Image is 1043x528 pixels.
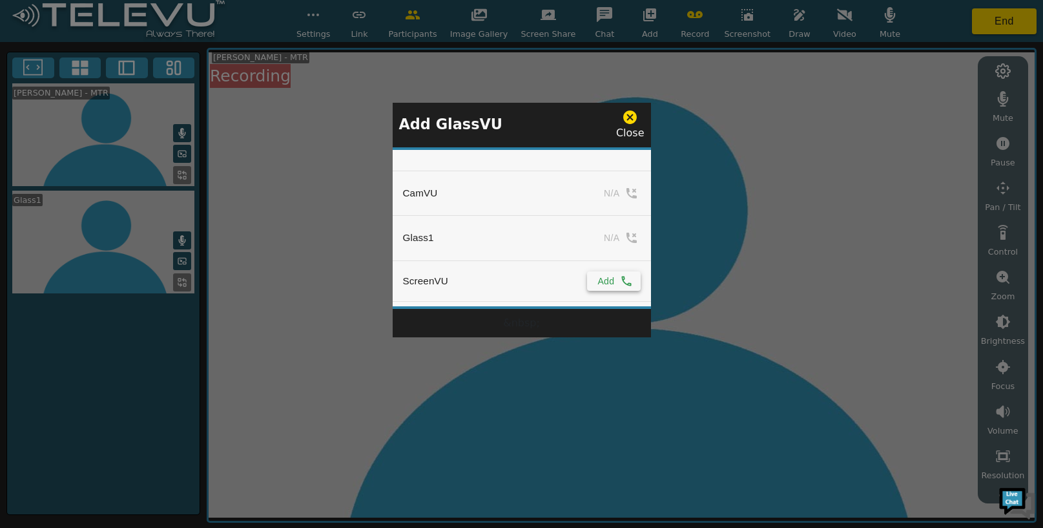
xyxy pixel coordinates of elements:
div: Close [616,109,645,141]
table: simple table [393,150,651,302]
div: &nbsp; [393,309,651,337]
div: CamVU [403,186,438,200]
div: Chat with us now [67,68,217,85]
div: ScreenVU [403,274,448,288]
span: We're online! [75,163,178,293]
div: Minimize live chat window [212,6,243,37]
img: d_736959983_company_1615157101543_736959983 [22,60,54,92]
textarea: Type your message and hit 'Enter' [6,353,246,398]
div: Glass1 [403,231,434,245]
img: Chat Widget [998,483,1037,522]
button: Add [587,271,640,291]
p: Add GlassVU [399,114,503,136]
